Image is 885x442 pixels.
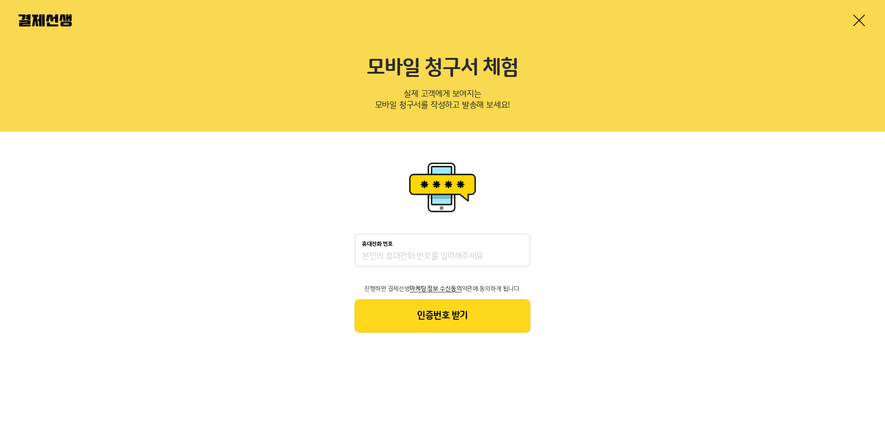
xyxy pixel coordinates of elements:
p: 휴대전화 번호 [362,241,393,247]
img: 휴대폰인증 이미지 [405,159,480,215]
span: 마케팅 정보 수신동의 [410,285,461,292]
p: 실제 고객에게 보여지는 모바일 청구서를 작성하고 발송해 보세요! [19,86,866,117]
h2: 모바일 청구서 체험 [19,56,866,81]
input: 휴대전화 번호 [362,251,523,262]
img: 결제선생 [19,14,72,26]
p: 진행하면 결제선생 약관에 동의하게 됩니다. [355,285,530,292]
button: 인증번호 받기 [355,299,530,333]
